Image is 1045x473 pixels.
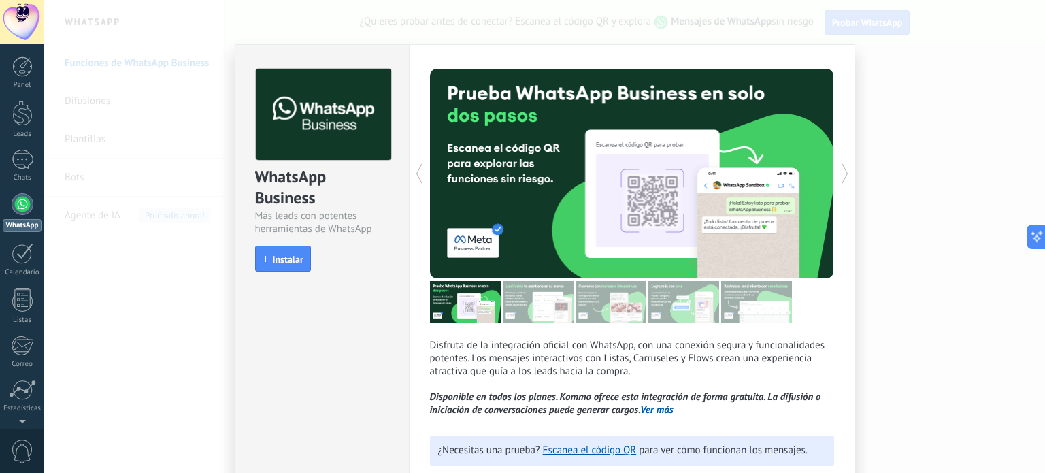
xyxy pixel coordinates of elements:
[256,69,391,161] img: logo_main.png
[255,210,389,235] div: Más leads con potentes herramientas de WhatsApp
[640,404,674,417] a: Ver más
[503,281,574,323] img: tour_image_cc27419dad425b0ae96c2716632553fa.png
[255,166,389,210] div: WhatsApp Business
[721,281,792,323] img: tour_image_cc377002d0016b7ebaeb4dbe65cb2175.png
[3,268,42,277] div: Calendario
[438,444,540,457] span: ¿Necesitas una prueba?
[648,281,719,323] img: tour_image_62c9952fc9cf984da8d1d2aa2c453724.png
[3,404,42,413] div: Estadísticas
[3,219,42,232] div: WhatsApp
[255,246,311,272] button: Instalar
[576,281,646,323] img: tour_image_1009fe39f4f058b759f0df5a2b7f6f06.png
[430,339,834,417] p: Disfruta de la integración oficial con WhatsApp, con una conexión segura y funcionalidades potent...
[3,360,42,369] div: Correo
[3,130,42,139] div: Leads
[3,316,42,325] div: Listas
[430,391,821,417] i: Disponible en todos los planes. Kommo ofrece esta integración de forma gratuita. La difusión o in...
[639,444,808,457] span: para ver cómo funcionan los mensajes.
[273,255,303,264] span: Instalar
[3,81,42,90] div: Panel
[3,174,42,182] div: Chats
[430,281,501,323] img: tour_image_7a4924cebc22ed9e3259523e50fe4fd6.png
[543,444,637,457] a: Escanea el código QR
